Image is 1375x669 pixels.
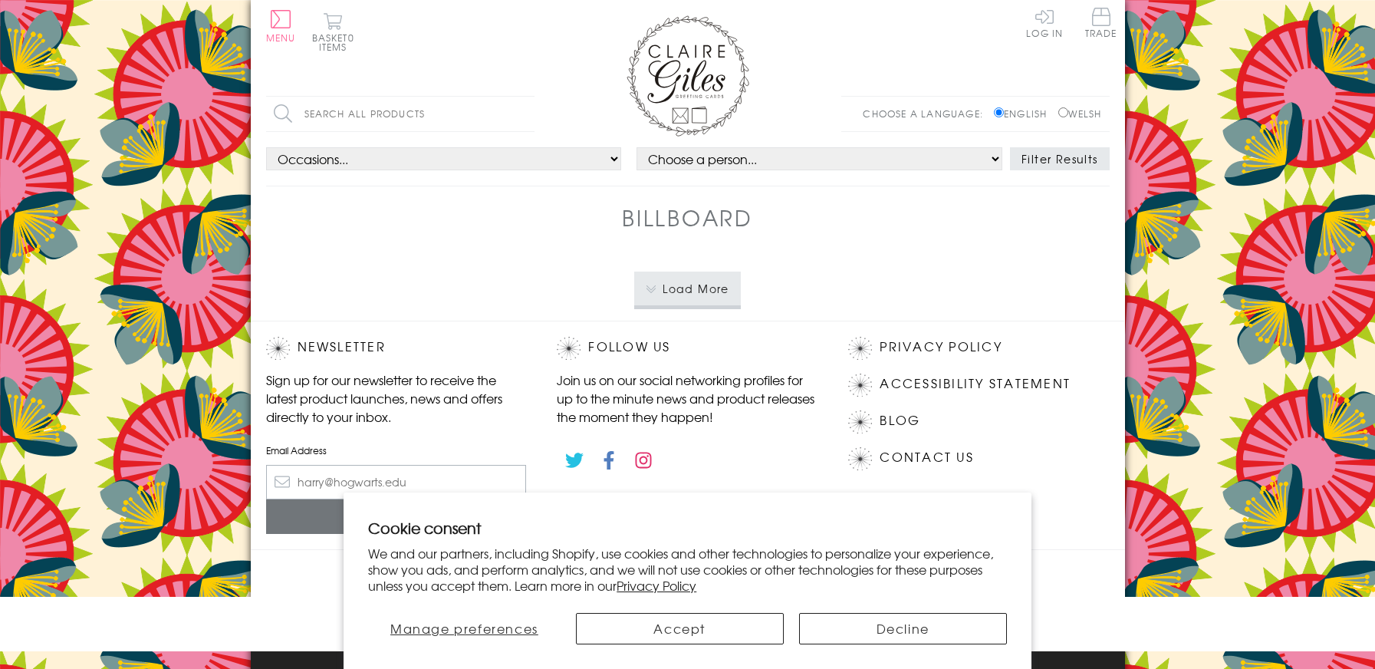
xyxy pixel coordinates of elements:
[266,337,527,360] h2: Newsletter
[390,619,538,638] span: Manage preferences
[627,15,749,137] img: Claire Giles Greetings Cards
[266,10,296,42] button: Menu
[312,12,354,51] button: Basket0 items
[266,371,527,426] p: Sign up for our newsletter to receive the latest product launches, news and offers directly to yo...
[368,545,1007,593] p: We and our partners, including Shopify, use cookies and other technologies to personalize your ex...
[368,517,1007,539] h2: Cookie consent
[519,97,535,131] input: Search
[1085,8,1117,41] a: Trade
[1058,107,1068,117] input: Welsh
[1058,107,1102,120] label: Welsh
[1085,8,1117,38] span: Trade
[799,613,1007,644] button: Decline
[1010,147,1110,170] button: Filter Results
[319,31,354,54] span: 0 items
[266,443,527,457] label: Email Address
[1026,8,1063,38] a: Log In
[880,410,920,431] a: Blog
[617,576,696,595] a: Privacy Policy
[557,371,817,426] p: Join us on our social networking profiles for up to the minute news and product releases the mome...
[994,107,1004,117] input: English
[880,337,1002,358] a: Privacy Policy
[863,107,991,120] p: Choose a language:
[266,97,535,131] input: Search all products
[576,613,784,644] button: Accept
[368,613,560,644] button: Manage preferences
[634,272,741,305] button: Load More
[994,107,1054,120] label: English
[880,447,973,468] a: Contact Us
[266,31,296,44] span: Menu
[557,337,817,360] h2: Follow Us
[880,374,1071,394] a: Accessibility Statement
[622,202,753,233] h1: Billboard
[266,499,527,534] input: Subscribe
[266,465,527,499] input: harry@hogwarts.edu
